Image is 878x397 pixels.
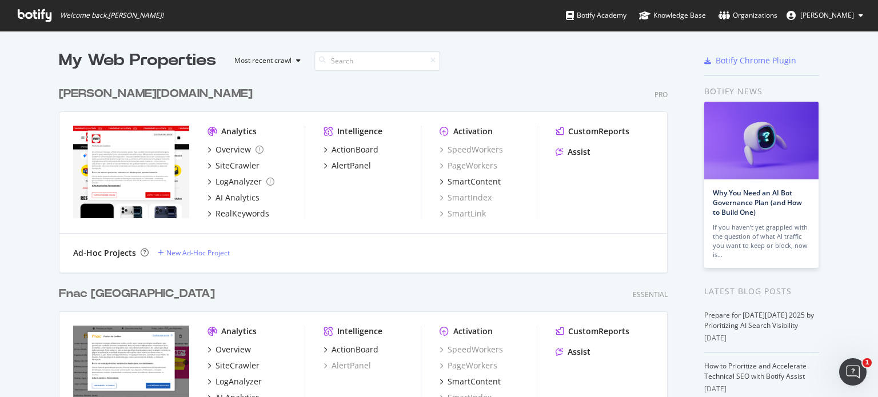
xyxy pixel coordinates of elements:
div: SmartContent [448,376,501,387]
a: SiteCrawler [207,360,260,371]
div: [PERSON_NAME][DOMAIN_NAME] [59,86,253,102]
div: Overview [215,144,251,155]
div: CustomReports [568,126,629,137]
a: New Ad-Hoc Project [158,248,230,258]
span: Welcome back, [PERSON_NAME] ! [60,11,163,20]
a: LogAnalyzer [207,376,262,387]
div: ActionBoard [332,144,378,155]
div: Assist [568,146,590,158]
div: Botify Academy [566,10,626,21]
div: Analytics [221,126,257,137]
div: AI Analytics [215,192,260,203]
button: Most recent crawl [225,51,305,70]
iframe: Intercom live chat [839,358,867,386]
div: Intelligence [337,126,382,137]
a: ActionBoard [324,144,378,155]
div: Botify news [704,85,819,98]
div: Overview [215,344,251,355]
div: [DATE] [704,384,819,394]
a: AI Analytics [207,192,260,203]
div: If you haven’t yet grappled with the question of what AI traffic you want to keep or block, now is… [713,223,810,259]
a: SmartContent [440,376,501,387]
div: My Web Properties [59,49,216,72]
button: [PERSON_NAME] [777,6,872,25]
div: [DATE] [704,333,819,343]
a: Overview [207,144,264,155]
img: darty.pt [73,126,189,218]
a: CustomReports [556,126,629,137]
img: Why You Need an AI Bot Governance Plan (and How to Build One) [704,102,819,179]
div: Essential [633,290,668,299]
a: SpeedWorkers [440,344,503,355]
a: Assist [556,346,590,358]
a: AlertPanel [324,360,371,371]
div: SiteCrawler [215,160,260,171]
a: CustomReports [556,326,629,337]
div: Activation [453,326,493,337]
div: SmartContent [448,176,501,187]
div: Latest Blog Posts [704,285,819,298]
a: Fnac [GEOGRAPHIC_DATA] [59,286,219,302]
div: Fnac [GEOGRAPHIC_DATA] [59,286,215,302]
div: RealKeywords [215,208,269,219]
a: Prepare for [DATE][DATE] 2025 by Prioritizing AI Search Visibility [704,310,814,330]
a: Why You Need an AI Bot Governance Plan (and How to Build One) [713,188,802,217]
div: New Ad-Hoc Project [166,248,230,258]
a: SmartLink [440,208,486,219]
div: Pro [654,90,668,99]
a: RealKeywords [207,208,269,219]
span: 1 [863,358,872,367]
div: Analytics [221,326,257,337]
div: Assist [568,346,590,358]
div: Botify Chrome Plugin [716,55,796,66]
div: SiteCrawler [215,360,260,371]
a: SpeedWorkers [440,144,503,155]
div: AlertPanel [332,160,371,171]
a: SiteCrawler [207,160,260,171]
a: SmartIndex [440,192,492,203]
a: LogAnalyzer [207,176,274,187]
a: Overview [207,344,251,355]
a: PageWorkers [440,160,497,171]
a: AlertPanel [324,160,371,171]
input: Search [314,51,440,71]
div: Knowledge Base [639,10,706,21]
a: SmartContent [440,176,501,187]
div: Ad-Hoc Projects [73,247,136,259]
a: How to Prioritize and Accelerate Technical SEO with Botify Assist [704,361,807,381]
a: Assist [556,146,590,158]
a: Botify Chrome Plugin [704,55,796,66]
a: [PERSON_NAME][DOMAIN_NAME] [59,86,257,102]
div: Most recent crawl [234,57,292,64]
div: Intelligence [337,326,382,337]
a: ActionBoard [324,344,378,355]
div: Organizations [719,10,777,21]
span: Jonas Correia [800,10,854,20]
div: CustomReports [568,326,629,337]
div: Activation [453,126,493,137]
div: ActionBoard [332,344,378,355]
div: LogAnalyzer [215,176,262,187]
a: PageWorkers [440,360,497,371]
div: LogAnalyzer [215,376,262,387]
